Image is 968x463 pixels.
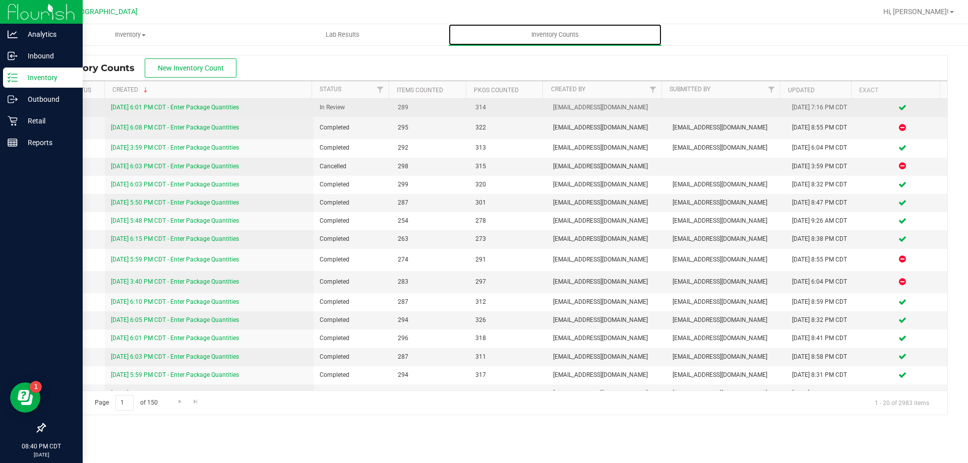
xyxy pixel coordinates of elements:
[30,381,42,393] iframe: Resource center unread badge
[398,143,463,153] span: 292
[792,297,852,307] div: [DATE] 8:59 PM CDT
[8,116,18,126] inline-svg: Retail
[320,180,385,189] span: Completed
[52,62,145,74] span: Inventory Counts
[111,235,239,242] a: [DATE] 6:15 PM CDT - Enter Package Quantities
[475,277,541,287] span: 297
[553,388,660,398] span: [EMAIL_ADDRESS][DOMAIN_NAME]
[673,143,780,153] span: [EMAIL_ADDRESS][DOMAIN_NAME]
[553,234,660,244] span: [EMAIL_ADDRESS][DOMAIN_NAME]
[553,370,660,380] span: [EMAIL_ADDRESS][DOMAIN_NAME]
[475,255,541,264] span: 291
[397,87,443,94] a: Items Counted
[111,335,239,342] a: [DATE] 6:01 PM CDT - Enter Package Quantities
[320,334,385,343] span: Completed
[475,216,541,226] span: 278
[673,255,780,264] span: [EMAIL_ADDRESS][DOMAIN_NAME]
[449,24,661,45] a: Inventory Counts
[475,162,541,171] span: 315
[553,277,660,287] span: [EMAIL_ADDRESS][DOMAIN_NAME]
[792,388,852,398] div: [DATE] 8:34 PM CDT
[673,297,780,307] span: [EMAIL_ADDRESS][DOMAIN_NAME]
[320,388,385,398] span: Completed
[111,104,239,111] a: [DATE] 6:01 PM CDT - Enter Package Quantities
[111,298,239,305] a: [DATE] 6:10 PM CDT - Enter Package Quantities
[372,81,389,98] a: Filter
[867,395,937,410] span: 1 - 20 of 2983 items
[673,315,780,325] span: [EMAIL_ADDRESS][DOMAIN_NAME]
[673,216,780,226] span: [EMAIL_ADDRESS][DOMAIN_NAME]
[792,352,852,362] div: [DATE] 8:58 PM CDT
[25,30,236,39] span: Inventory
[8,94,18,104] inline-svg: Outbound
[398,277,463,287] span: 283
[673,334,780,343] span: [EMAIL_ADDRESS][DOMAIN_NAME]
[475,198,541,208] span: 301
[320,277,385,287] span: Completed
[312,30,373,39] span: Lab Results
[145,58,236,78] button: New Inventory Count
[474,87,519,94] a: Pkgs Counted
[673,277,780,287] span: [EMAIL_ADDRESS][DOMAIN_NAME]
[111,371,239,378] a: [DATE] 5:59 PM CDT - Enter Package Quantities
[475,334,541,343] span: 318
[398,162,463,171] span: 298
[792,234,852,244] div: [DATE] 8:38 PM CDT
[320,315,385,325] span: Completed
[673,388,780,398] span: [EMAIL_ADDRESS][DOMAIN_NAME]
[673,352,780,362] span: [EMAIL_ADDRESS][DOMAIN_NAME]
[158,64,224,72] span: New Inventory Count
[398,388,463,398] span: 293
[551,86,585,93] a: Created By
[111,163,239,170] a: [DATE] 6:03 PM CDT - Enter Package Quantities
[792,198,852,208] div: [DATE] 8:47 PM CDT
[475,315,541,325] span: 326
[792,255,852,264] div: [DATE] 8:55 PM CDT
[8,51,18,61] inline-svg: Inbound
[320,103,385,112] span: In Review
[398,334,463,343] span: 296
[673,123,780,133] span: [EMAIL_ADDRESS][DOMAIN_NAME]
[398,297,463,307] span: 287
[8,29,18,39] inline-svg: Analytics
[553,180,660,189] span: [EMAIL_ADDRESS][DOMAIN_NAME]
[320,234,385,244] span: Completed
[8,138,18,148] inline-svg: Reports
[320,216,385,226] span: Completed
[475,370,541,380] span: 317
[320,123,385,133] span: Completed
[553,352,660,362] span: [EMAIL_ADDRESS][DOMAIN_NAME]
[86,395,166,411] span: Page of 150
[673,234,780,244] span: [EMAIL_ADDRESS][DOMAIN_NAME]
[111,389,239,396] a: [DATE] 5:57 PM CDT - Enter Package Quantities
[553,123,660,133] span: [EMAIL_ADDRESS][DOMAIN_NAME]
[111,217,239,224] a: [DATE] 5:48 PM CDT - Enter Package Quantities
[553,143,660,153] span: [EMAIL_ADDRESS][DOMAIN_NAME]
[763,81,779,98] a: Filter
[8,73,18,83] inline-svg: Inventory
[553,162,660,171] span: [EMAIL_ADDRESS][DOMAIN_NAME]
[792,143,852,153] div: [DATE] 6:04 PM CDT
[553,255,660,264] span: [EMAIL_ADDRESS][DOMAIN_NAME]
[398,216,463,226] span: 254
[673,370,780,380] span: [EMAIL_ADDRESS][DOMAIN_NAME]
[320,255,385,264] span: Completed
[792,103,852,112] div: [DATE] 7:16 PM CDT
[111,124,239,131] a: [DATE] 6:08 PM CDT - Enter Package Quantities
[320,370,385,380] span: Completed
[398,370,463,380] span: 294
[18,137,78,149] p: Reports
[398,180,463,189] span: 299
[553,216,660,226] span: [EMAIL_ADDRESS][DOMAIN_NAME]
[111,199,239,206] a: [DATE] 5:50 PM CDT - Enter Package Quantities
[10,382,40,413] iframe: Resource center
[398,198,463,208] span: 287
[111,316,239,323] a: [DATE] 6:05 PM CDT - Enter Package Quantities
[792,277,852,287] div: [DATE] 6:04 PM CDT
[320,162,385,171] span: Cancelled
[111,144,239,151] a: [DATE] 3:59 PM CDT - Enter Package Quantities
[553,297,660,307] span: [EMAIL_ADDRESS][DOMAIN_NAME]
[475,297,541,307] span: 312
[475,234,541,244] span: 273
[475,143,541,153] span: 313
